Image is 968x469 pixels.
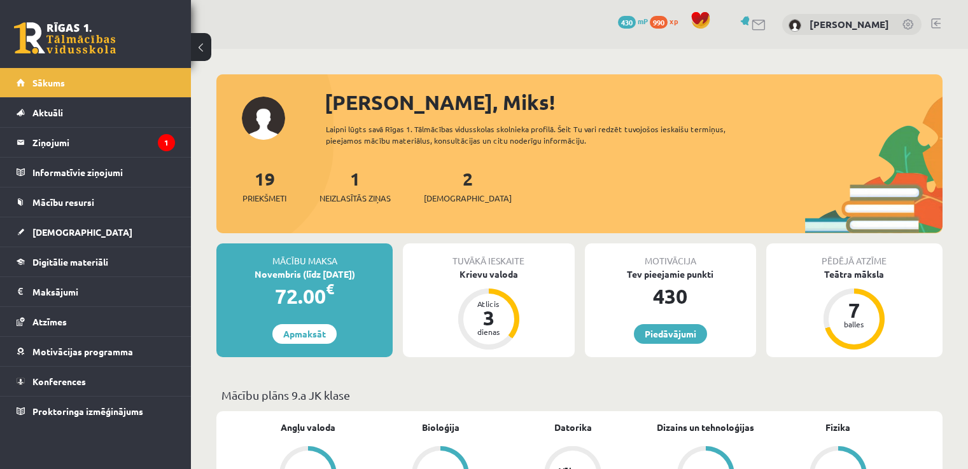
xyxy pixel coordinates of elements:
span: Mācību resursi [32,196,94,208]
div: Pēdējā atzīme [766,243,943,268]
a: [DEMOGRAPHIC_DATA] [17,217,175,247]
a: 430 mP [618,16,648,26]
a: Ziņojumi1 [17,128,175,157]
div: Krievu valoda [403,268,574,281]
a: [PERSON_NAME] [810,18,889,31]
span: 430 [618,16,636,29]
a: Bioloģija [422,421,459,434]
span: Sākums [32,77,65,88]
div: balles [835,320,873,328]
a: Aktuāli [17,98,175,127]
legend: Maksājumi [32,277,175,306]
div: Teātra māksla [766,268,943,281]
span: Motivācijas programma [32,346,133,357]
a: Apmaksāt [272,324,337,344]
a: 19Priekšmeti [242,167,286,205]
div: [PERSON_NAME], Miks! [325,87,943,118]
a: Fizika [825,421,850,434]
a: Maksājumi [17,277,175,306]
div: Tev pieejamie punkti [585,268,756,281]
a: Datorika [554,421,592,434]
a: 990 xp [650,16,684,26]
a: Digitālie materiāli [17,247,175,276]
span: [DEMOGRAPHIC_DATA] [32,226,132,238]
a: 2[DEMOGRAPHIC_DATA] [424,167,512,205]
a: Angļu valoda [281,421,335,434]
span: Aktuāli [32,107,63,118]
a: Informatīvie ziņojumi [17,158,175,187]
a: Rīgas 1. Tālmācības vidusskola [14,22,116,54]
img: Miks Bubis [789,19,801,32]
a: Atzīmes [17,307,175,336]
div: 7 [835,300,873,320]
span: € [326,280,334,298]
div: Atlicis [470,300,508,308]
span: Neizlasītās ziņas [319,192,391,205]
div: dienas [470,328,508,336]
div: Laipni lūgts savā Rīgas 1. Tālmācības vidusskolas skolnieka profilā. Šeit Tu vari redzēt tuvojošo... [326,123,762,146]
div: Novembris (līdz [DATE]) [216,268,393,281]
span: Proktoringa izmēģinājums [32,405,143,417]
div: 72.00 [216,281,393,311]
p: Mācību plāns 9.a JK klase [221,386,937,404]
a: Krievu valoda Atlicis 3 dienas [403,268,574,351]
span: Priekšmeti [242,192,286,205]
span: Konferences [32,376,86,387]
legend: Informatīvie ziņojumi [32,158,175,187]
a: Mācību resursi [17,187,175,217]
a: Konferences [17,367,175,396]
a: Piedāvājumi [634,324,707,344]
div: Mācību maksa [216,243,393,268]
div: Motivācija [585,243,756,268]
legend: Ziņojumi [32,128,175,157]
span: xp [670,16,678,26]
span: 990 [650,16,668,29]
span: Atzīmes [32,316,67,327]
div: 3 [470,308,508,328]
span: Digitālie materiāli [32,256,108,268]
a: Proktoringa izmēģinājums [17,397,175,426]
span: mP [638,16,648,26]
a: Sākums [17,68,175,97]
div: 430 [585,281,756,311]
a: 1Neizlasītās ziņas [319,167,391,205]
div: Tuvākā ieskaite [403,243,574,268]
a: Teātra māksla 7 balles [766,268,943,351]
a: Motivācijas programma [17,337,175,366]
a: Dizains un tehnoloģijas [657,421,754,434]
span: [DEMOGRAPHIC_DATA] [424,192,512,205]
i: 1 [158,134,175,151]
